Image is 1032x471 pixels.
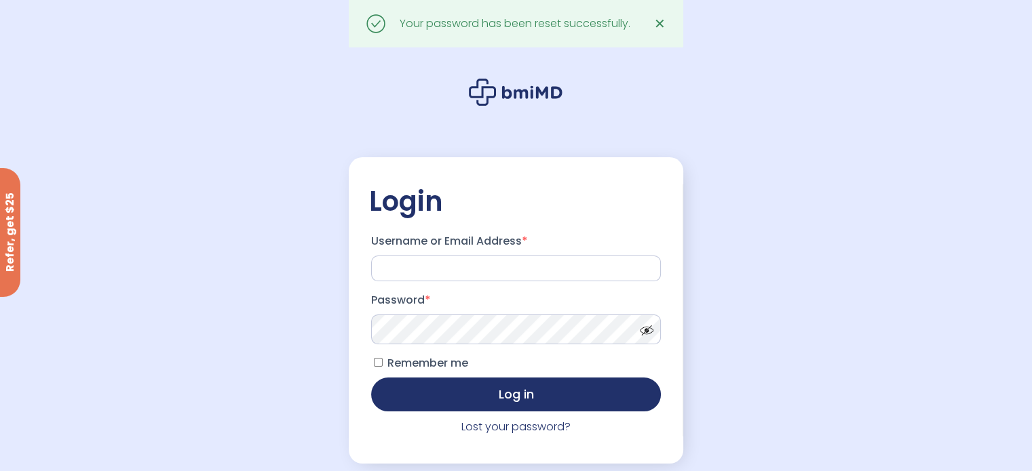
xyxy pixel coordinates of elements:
label: Username or Email Address [371,230,661,252]
input: Remember me [374,358,383,367]
div: Your password has been reset successfully. [400,14,630,33]
span: ✕ [653,14,665,33]
h2: Login [369,184,663,218]
span: Remember me [387,355,468,371]
button: Log in [371,377,661,411]
a: ✕ [646,10,673,37]
label: Password [371,289,661,311]
a: Lost your password? [461,419,571,434]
